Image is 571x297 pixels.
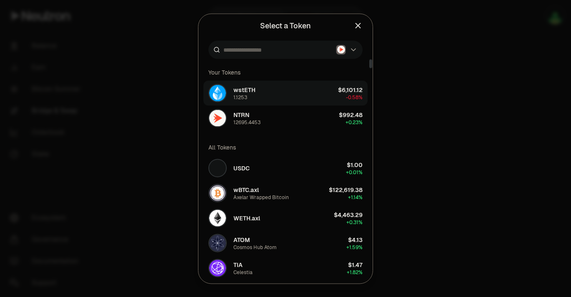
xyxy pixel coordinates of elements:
div: Axelar Wrapped Bitcoin [233,194,289,200]
button: USDC LogoUSDC$1.00+0.01% [203,155,368,180]
div: $4.13 [348,235,363,244]
span: TIA [233,260,243,269]
span: + 0.23% [346,119,363,125]
img: ATOM Logo [209,235,226,251]
button: Close [353,20,363,31]
img: wstETH Logo [209,85,226,101]
span: -0.58% [346,94,363,100]
div: $1.00 [347,160,363,169]
button: TIA LogoTIACelestia$1.47+1.82% [203,255,368,280]
span: wstETH [233,85,255,94]
button: NTRN LogoNTRN12695.4453$992.48+0.23% [203,105,368,130]
button: wstETH LogowstETH1.1253$6,101.12-0.58% [203,80,368,105]
div: $4,463.29 [334,210,363,219]
span: + 0.01% [346,169,363,175]
span: NTRN [233,110,249,119]
div: Select a Token [260,20,311,31]
button: wBTC.axl LogowBTC.axlAxelar Wrapped Bitcoin$122,619.38+1.14% [203,180,368,205]
div: 12695.4453 [233,119,260,125]
img: TIA Logo [209,260,226,276]
img: WETH.axl Logo [209,210,226,226]
div: Your Tokens [203,64,368,80]
img: wBTC.axl Logo [209,185,226,201]
span: + 1.82% [347,269,363,275]
img: NTRN Logo [209,110,226,126]
div: $122,619.38 [329,185,363,194]
button: WETH.axl LogoWETH.axl$4,463.29+0.31% [203,205,368,230]
span: USDC [233,164,250,172]
button: ATOM LogoATOMCosmos Hub Atom$4.13+1.59% [203,230,368,255]
div: Cosmos Hub Atom [233,244,277,250]
div: Celestia [233,269,253,275]
span: ATOM [233,235,250,244]
div: 1.1253 [233,94,247,100]
span: + 0.31% [346,219,363,225]
img: Neutron Logo [337,46,345,54]
div: $1.47 [348,260,363,269]
span: + 1.59% [346,244,363,250]
span: wBTC.axl [233,185,259,194]
div: All Tokens [203,139,368,155]
div: $6,101.12 [338,85,363,94]
span: WETH.axl [233,214,260,222]
button: Neutron LogoNeutron Logo [336,45,358,55]
span: + 1.14% [348,194,363,200]
div: $992.48 [339,110,363,119]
